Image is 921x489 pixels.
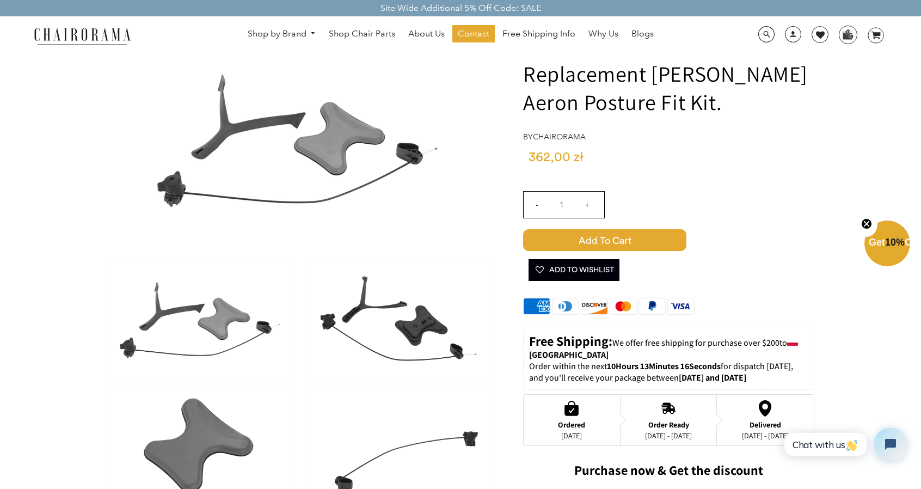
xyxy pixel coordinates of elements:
[458,28,489,40] span: Contact
[869,237,919,248] span: Get Off
[28,26,137,45] img: chairorama
[523,462,814,484] h2: Purchase now & Get the discount
[403,25,450,42] a: About Us
[574,192,600,218] input: +
[856,212,877,237] button: Close teaser
[408,28,445,40] span: About Us
[138,135,465,146] a: Replacement Herman Miller Aeron Posture Fit Kit. - chairorama
[742,431,789,440] div: [DATE] - [DATE]
[109,258,296,383] img: Replacement Herman Miller Aeron Posture Fit Kit. - chairorama
[497,25,581,42] a: Free Shipping Info
[534,259,614,281] span: Add To Wishlist
[588,28,618,40] span: Why Us
[558,431,585,440] div: [DATE]
[533,132,586,142] a: chairorama
[329,28,395,40] span: Shop Chair Parts
[523,229,814,251] button: Add to Cart
[138,32,465,250] img: Replacement Herman Miller Aeron Posture Fit Kit. - chairorama
[529,349,609,360] strong: [GEOGRAPHIC_DATA]
[742,420,789,429] div: Delivered
[558,420,585,429] div: Ordered
[183,25,719,45] nav: DesktopNavigation
[645,420,692,429] div: Order Ready
[523,229,686,251] span: Add to Cart
[529,150,589,166] span: 362,00 zł
[529,259,619,281] button: Add To Wishlist
[679,372,746,383] strong: [DATE] and [DATE]
[885,237,905,248] span: 10%
[612,337,779,349] span: We offer free shipping for purchase over $200
[529,333,808,361] p: to
[583,25,624,42] a: Why Us
[607,360,721,372] span: 10Hours 13Minutes 16Seconds
[645,431,692,440] div: [DATE] - [DATE]
[772,419,916,470] iframe: Tidio Chat
[523,132,814,142] h4: by
[864,222,910,267] div: Get10%OffClose teaser
[323,25,401,42] a: Shop Chair Parts
[524,192,550,218] input: -
[631,28,654,40] span: Blogs
[307,258,494,383] img: Replacement Herman Miller Aeron Posture Fit Kit. - chairorama
[242,26,322,42] a: Shop by Brand
[626,25,659,42] a: Blogs
[839,26,856,42] img: WhatsApp_Image_2024-07-12_at_16.23.01.webp
[529,332,612,350] strong: Free Shipping:
[452,25,495,42] a: Contact
[529,361,808,384] p: Order within the next for dispatch [DATE], and you'll receive your package between
[502,28,575,40] span: Free Shipping Info
[523,59,814,116] h1: Replacement [PERSON_NAME] Aeron Posture Fit Kit.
